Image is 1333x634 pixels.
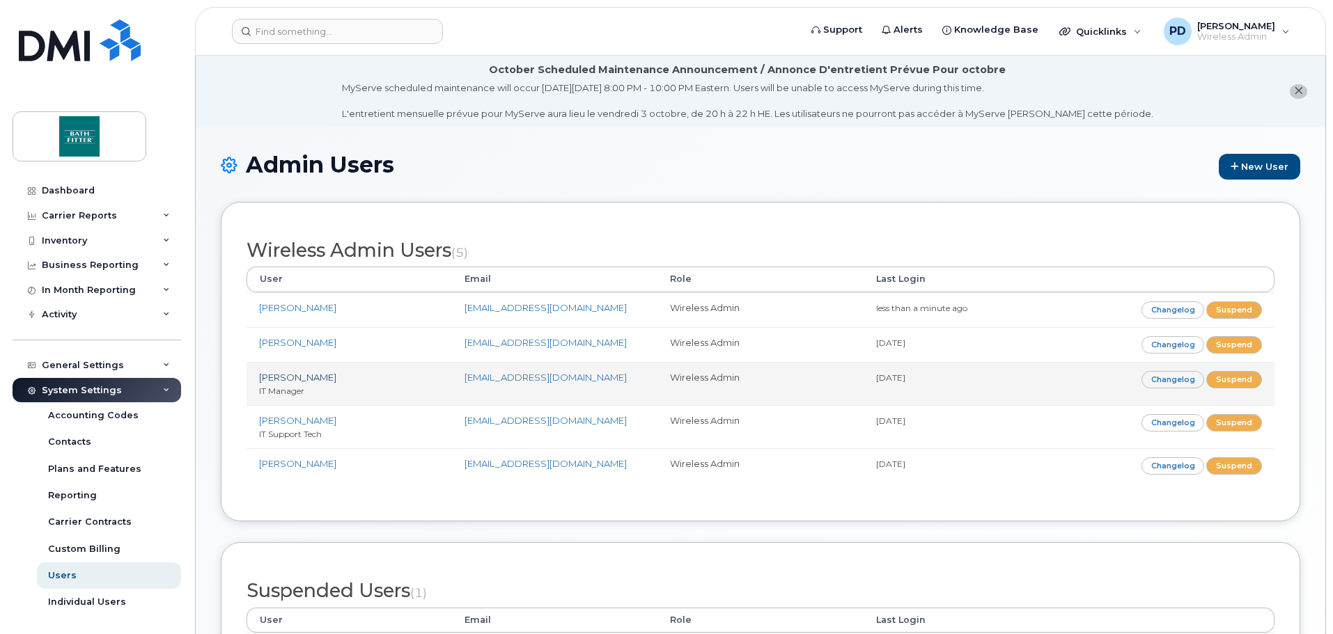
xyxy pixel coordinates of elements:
[1290,84,1307,99] button: close notification
[451,245,468,260] small: (5)
[465,458,627,469] a: [EMAIL_ADDRESS][DOMAIN_NAME]
[1141,457,1205,475] a: Changelog
[259,386,304,396] small: IT Manager
[247,580,1274,601] h2: Suspended Users
[221,152,1300,180] h1: Admin Users
[465,302,627,313] a: [EMAIL_ADDRESS][DOMAIN_NAME]
[1206,301,1262,319] a: Suspend
[657,327,863,362] td: Wireless Admin
[876,338,905,348] small: [DATE]
[657,267,863,292] th: Role
[259,429,322,439] small: IT Support Tech
[864,267,1069,292] th: Last Login
[1141,371,1205,388] a: Changelog
[410,585,427,600] small: (1)
[657,362,863,405] td: Wireless Admin
[1219,154,1300,180] a: New User
[1206,457,1262,475] a: Suspend
[465,415,627,426] a: [EMAIL_ADDRESS][DOMAIN_NAME]
[657,405,863,448] td: Wireless Admin
[452,267,657,292] th: Email
[247,267,452,292] th: User
[1141,336,1205,354] a: Changelog
[876,303,967,313] small: less than a minute ago
[247,240,1274,261] h2: Wireless Admin Users
[259,302,336,313] a: [PERSON_NAME]
[465,372,627,383] a: [EMAIL_ADDRESS][DOMAIN_NAME]
[1206,371,1262,388] a: Suspend
[489,63,1006,77] div: October Scheduled Maintenance Announcement / Annonce D'entretient Prévue Pour octobre
[259,337,336,348] a: [PERSON_NAME]
[864,608,1069,633] th: Last Login
[876,459,905,469] small: [DATE]
[657,292,863,327] td: Wireless Admin
[1141,414,1205,431] a: Changelog
[1206,414,1262,431] a: Suspend
[465,337,627,348] a: [EMAIL_ADDRESS][DOMAIN_NAME]
[657,608,863,633] th: Role
[1141,301,1205,319] a: Changelog
[259,415,336,426] a: [PERSON_NAME]
[259,372,336,383] a: [PERSON_NAME]
[657,448,863,483] td: Wireless Admin
[876,372,905,383] small: [DATE]
[342,81,1153,120] div: MyServe scheduled maintenance will occur [DATE][DATE] 8:00 PM - 10:00 PM Eastern. Users will be u...
[259,458,336,469] a: [PERSON_NAME]
[247,608,452,633] th: User
[1206,336,1262,354] a: Suspend
[452,608,657,633] th: Email
[876,415,905,426] small: [DATE]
